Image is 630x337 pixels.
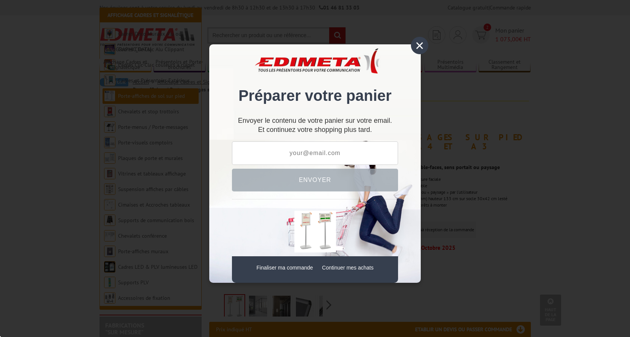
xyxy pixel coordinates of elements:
div: Préparer votre panier [232,56,398,112]
input: your@email.com [232,141,398,165]
a: Continuer mes achats [322,265,373,271]
div: × [411,37,428,54]
a: Finaliser ma commande [257,265,313,271]
p: Envoyer le contenu de votre panier sur votre email. [232,120,398,122]
button: Envoyer [232,169,398,191]
div: Et continuez votre shopping plus tard. [232,120,398,134]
